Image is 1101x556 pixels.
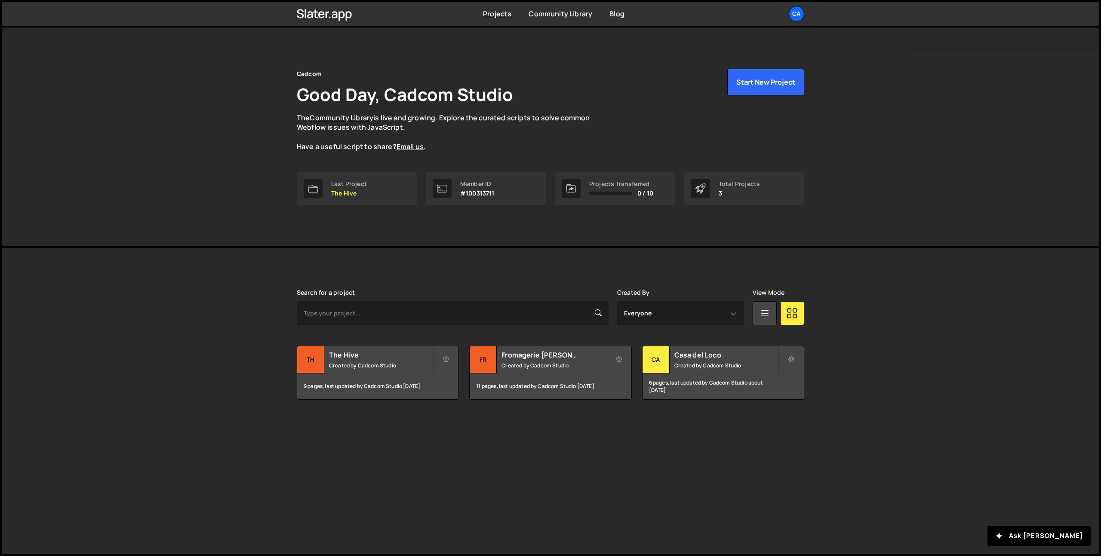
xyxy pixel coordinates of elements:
[310,113,373,122] a: Community Library
[329,362,433,369] small: Created by Cadcom Studio
[329,350,433,360] h2: The Hive
[609,9,624,18] a: Blog
[331,190,367,197] p: The Hive
[297,346,459,400] a: Th The Hive Created by Cadcom Studio 9 pages, last updated by Cadcom Studio [DATE]
[719,190,760,197] p: 3
[469,346,631,400] a: Fr Fromagerie [PERSON_NAME] Created by Cadcom Studio 11 pages, last updated by Cadcom Studio [DATE]
[727,69,804,95] button: Start New Project
[331,180,367,187] div: Last Project
[297,373,458,399] div: 9 pages, last updated by Cadcom Studio [DATE]
[643,346,670,373] div: Ca
[719,180,760,187] div: Total Projects
[637,190,653,197] span: 0 / 10
[642,346,804,400] a: Ca Casa del Loco Created by Cadcom Studio 6 pages, last updated by Cadcom Studio about [DATE]
[297,289,355,296] label: Search for a project
[753,289,784,296] label: View Mode
[460,190,495,197] p: #100313711
[460,180,495,187] div: Member ID
[297,172,417,205] a: Last Project The Hive
[470,373,631,399] div: 11 pages, last updated by Cadcom Studio [DATE]
[529,9,592,18] a: Community Library
[643,373,804,399] div: 6 pages, last updated by Cadcom Studio about [DATE]
[297,113,606,152] p: The is live and growing. Explore the curated scripts to solve common Webflow issues with JavaScri...
[589,180,653,187] div: Projects Transferred
[789,6,804,21] a: Ca
[297,301,609,325] input: Type your project...
[501,362,605,369] small: Created by Cadcom Studio
[674,362,778,369] small: Created by Cadcom Studio
[470,346,497,373] div: Fr
[297,82,513,106] h1: Good Day, Cadcom Studio
[501,350,605,360] h2: Fromagerie [PERSON_NAME]
[297,346,324,373] div: Th
[297,69,322,79] div: Cadcom
[483,9,511,18] a: Projects
[617,289,650,296] label: Created By
[674,350,778,360] h2: Casa del Loco
[397,142,424,151] a: Email us
[987,526,1091,546] button: Ask [PERSON_NAME]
